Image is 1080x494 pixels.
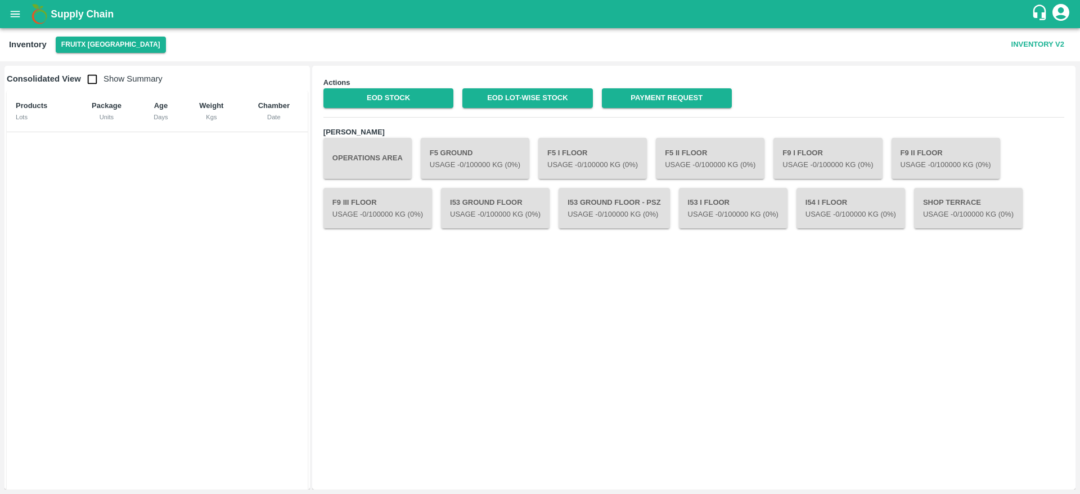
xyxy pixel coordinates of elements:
[16,112,65,122] div: Lots
[923,209,1014,220] p: Usage - 0 /100000 Kg (0%)
[16,101,47,110] b: Products
[92,101,121,110] b: Package
[81,74,163,83] span: Show Summary
[688,209,778,220] p: Usage - 0 /100000 Kg (0%)
[450,209,541,220] p: Usage - 0 /100000 Kg (0%)
[559,188,669,228] button: I53 Ground Floor - PSZUsage -0/100000 Kg (0%)
[51,8,114,20] b: Supply Chain
[148,112,174,122] div: Days
[7,74,81,83] b: Consolidated View
[665,160,755,170] p: Usage - 0 /100000 Kg (0%)
[1031,4,1051,24] div: customer-support
[430,160,520,170] p: Usage - 0 /100000 Kg (0%)
[679,188,787,228] button: I53 I FloorUsage -0/100000 Kg (0%)
[656,138,764,178] button: F5 II FloorUsage -0/100000 Kg (0%)
[249,112,299,122] div: Date
[805,209,896,220] p: Usage - 0 /100000 Kg (0%)
[602,88,732,108] a: Payment Request
[901,160,991,170] p: Usage - 0 /100000 Kg (0%)
[441,188,550,228] button: I53 Ground FloorUsage -0/100000 Kg (0%)
[892,138,1000,178] button: F9 II FloorUsage -0/100000 Kg (0%)
[773,138,882,178] button: F9 I FloorUsage -0/100000 Kg (0%)
[421,138,529,178] button: F5 GroundUsage -0/100000 Kg (0%)
[538,138,647,178] button: F5 I FloorUsage -0/100000 Kg (0%)
[782,160,873,170] p: Usage - 0 /100000 Kg (0%)
[51,6,1031,22] a: Supply Chain
[323,138,412,178] button: Operations Area
[2,1,28,27] button: open drawer
[332,209,423,220] p: Usage - 0 /100000 Kg (0%)
[568,209,660,220] p: Usage - 0 /100000 Kg (0%)
[154,101,168,110] b: Age
[796,188,905,228] button: I54 I FloorUsage -0/100000 Kg (0%)
[83,112,130,122] div: Units
[56,37,166,53] button: Select DC
[192,112,231,122] div: Kgs
[199,101,223,110] b: Weight
[323,128,385,136] b: [PERSON_NAME]
[258,101,290,110] b: Chamber
[1007,35,1069,55] button: Inventory V2
[323,188,432,228] button: F9 III FloorUsage -0/100000 Kg (0%)
[323,88,453,108] a: EOD Stock
[9,40,47,49] b: Inventory
[914,188,1023,228] button: Shop TerraceUsage -0/100000 Kg (0%)
[323,78,350,87] b: Actions
[547,160,638,170] p: Usage - 0 /100000 Kg (0%)
[28,3,51,25] img: logo
[462,88,592,108] a: EOD Lot-wise Stock
[1051,2,1071,26] div: account of current user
